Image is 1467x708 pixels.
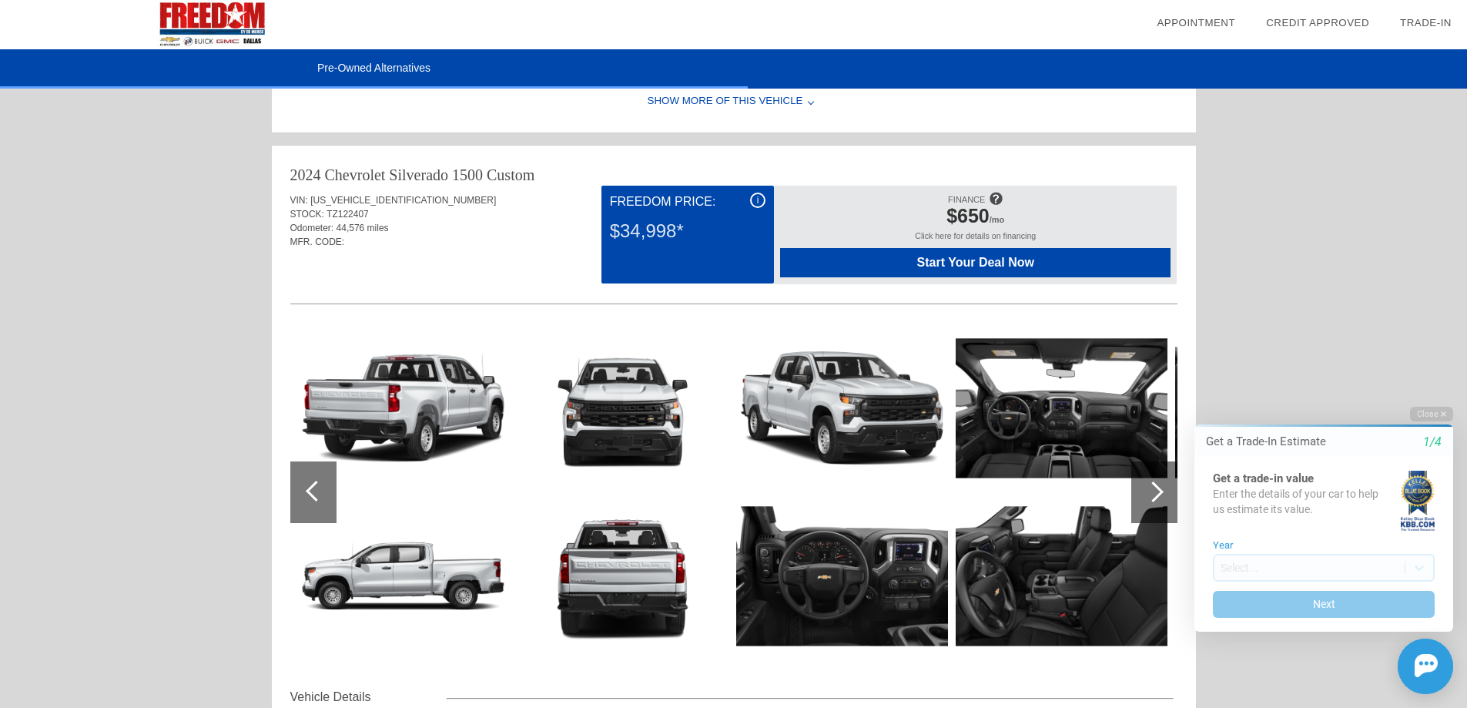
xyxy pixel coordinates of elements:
span: VIN: [290,195,308,206]
span: MFR. CODE: [290,237,345,247]
img: 2024cht271970044_1280_18.png [1175,329,1387,488]
span: $650 [946,205,990,226]
div: $34,998* [610,211,765,251]
span: TZ122407 [327,209,369,220]
img: 2024cht271970043_1280_13.png [956,497,1167,656]
span: FINANCE [948,195,985,204]
img: 2024cht271970041_1280_11.png [736,497,948,656]
img: 2024cht271970038_1280_07.png [736,329,948,488]
img: 2024cht271970034_1280_02.png [297,329,509,488]
div: Quoted on [DATE] 7:45:22 AM [290,258,1177,283]
div: /mo [788,205,1163,231]
iframe: Chat Assistance [1162,393,1467,708]
div: Click here for details on financing [780,231,1171,248]
a: Appointment [1157,17,1235,29]
div: Freedom Price: [610,193,765,211]
div: i [750,193,765,208]
img: 2024cht271970036_1280_05.png [517,329,728,488]
img: 2024cht271970035_1280_03.png [297,497,509,656]
a: Trade-In [1400,17,1452,29]
span: Odometer: [290,223,334,233]
span: Start Your Deal Now [799,256,1151,270]
div: Custom [487,164,534,186]
div: Show More of this Vehicle [272,71,1196,133]
a: Credit Approved [1266,17,1369,29]
span: 44,576 miles [337,223,389,233]
span: [US_VEHICLE_IDENTIFICATION_NUMBER] [310,195,496,206]
div: Vehicle Details [290,688,447,706]
img: 2024cht271970042_1280_12.png [956,329,1167,488]
span: STOCK: [290,209,324,220]
img: 2024cht271970037_1280_06.png [517,497,728,656]
div: 2024 Chevrolet Silverado 1500 [290,164,484,186]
